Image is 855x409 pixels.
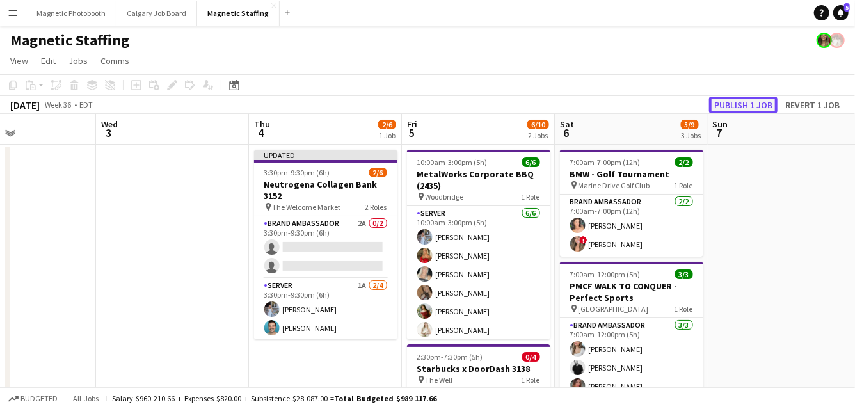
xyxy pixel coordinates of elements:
a: Edit [36,52,61,69]
app-card-role: Server1A2/43:30pm-9:30pm (6h)[PERSON_NAME][PERSON_NAME] [254,278,397,378]
button: Publish 1 job [709,97,778,113]
h3: Starbucks x DoorDash 3138 [407,363,550,374]
button: Magnetic Staffing [197,1,280,26]
span: Marine Drive Golf Club [579,180,650,190]
button: Revert 1 job [780,97,845,113]
span: 1 Role [522,375,540,385]
span: 1 Role [522,192,540,202]
span: Sun [713,118,728,130]
a: Comms [95,52,134,69]
span: Week 36 [42,100,74,109]
span: Fri [407,118,417,130]
app-card-role: Brand Ambassador2/27:00am-7:00pm (12h)[PERSON_NAME]![PERSON_NAME] [560,195,703,257]
div: EDT [79,100,93,109]
app-job-card: Updated3:30pm-9:30pm (6h)2/6Neutrogena Collagen Bank 3152 The Welcome Market2 RolesBrand Ambassad... [254,150,397,339]
app-job-card: 7:00am-12:00pm (5h)3/3PMCF WALK TO CONQUER - Perfect Sports [GEOGRAPHIC_DATA]1 RoleBrand Ambassad... [560,262,703,399]
h3: PMCF WALK TO CONQUER - Perfect Sports [560,280,703,303]
button: Magnetic Photobooth [26,1,116,26]
span: Jobs [68,55,88,67]
span: 2:30pm-7:30pm (5h) [417,352,483,362]
span: Woodbridge [426,192,464,202]
span: 2 Roles [365,202,387,212]
span: 4 [252,125,270,140]
button: Calgary Job Board [116,1,197,26]
span: 6/10 [527,120,549,129]
span: 7 [711,125,728,140]
span: 5/9 [681,120,699,129]
div: 2 Jobs [528,131,548,140]
span: 5 [405,125,417,140]
span: View [10,55,28,67]
h3: BMW - Golf Tournament [560,168,703,180]
span: The Welcome Market [273,202,341,212]
span: 6/6 [522,157,540,167]
app-card-role: Server6/610:00am-3:00pm (5h)[PERSON_NAME][PERSON_NAME][PERSON_NAME][PERSON_NAME][PERSON_NAME][PER... [407,206,550,342]
app-job-card: 10:00am-3:00pm (5h)6/6MetalWorks Corporate BBQ (2435) Woodbridge1 RoleServer6/610:00am-3:00pm (5h... [407,150,550,339]
app-job-card: 7:00am-7:00pm (12h)2/2BMW - Golf Tournament Marine Drive Golf Club1 RoleBrand Ambassador2/27:00am... [560,150,703,257]
h3: Neutrogena Collagen Bank 3152 [254,179,397,202]
span: Comms [100,55,129,67]
span: Thu [254,118,270,130]
span: 3 [99,125,118,140]
h3: MetalWorks Corporate BBQ (2435) [407,168,550,191]
span: 7:00am-7:00pm (12h) [570,157,641,167]
span: Edit [41,55,56,67]
span: 2/2 [675,157,693,167]
button: Budgeted [6,392,60,406]
span: 1 Role [675,304,693,314]
a: View [5,52,33,69]
span: [GEOGRAPHIC_DATA] [579,304,649,314]
span: The Well [426,375,453,385]
span: 2/6 [369,168,387,177]
a: Jobs [63,52,93,69]
span: Total Budgeted $989 117.66 [334,394,436,403]
span: 3/3 [675,269,693,279]
div: 3 Jobs [682,131,701,140]
div: Updated [254,150,397,160]
span: 5 [844,3,850,12]
app-user-avatar: Bianca Fantauzzi [817,33,832,48]
span: 0/4 [522,352,540,362]
div: [DATE] [10,99,40,111]
span: 2/6 [378,120,396,129]
span: 1 Role [675,180,693,190]
span: 3:30pm-9:30pm (6h) [264,168,330,177]
div: 1 Job [379,131,396,140]
app-card-role: Brand Ambassador2A0/23:30pm-9:30pm (6h) [254,216,397,278]
span: 6 [558,125,574,140]
span: Sat [560,118,574,130]
span: 10:00am-3:00pm (5h) [417,157,488,167]
span: 7:00am-12:00pm (5h) [570,269,641,279]
app-user-avatar: Kara & Monika [829,33,845,48]
a: 5 [833,5,849,20]
div: Salary $960 210.66 + Expenses $820.00 + Subsistence $28 087.00 = [112,394,436,403]
span: All jobs [70,394,101,403]
app-card-role: Brand Ambassador3/37:00am-12:00pm (5h)[PERSON_NAME][PERSON_NAME][PERSON_NAME] [560,318,703,399]
h1: Magnetic Staffing [10,31,129,50]
span: Wed [101,118,118,130]
span: Budgeted [20,394,58,403]
span: ! [580,236,587,244]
